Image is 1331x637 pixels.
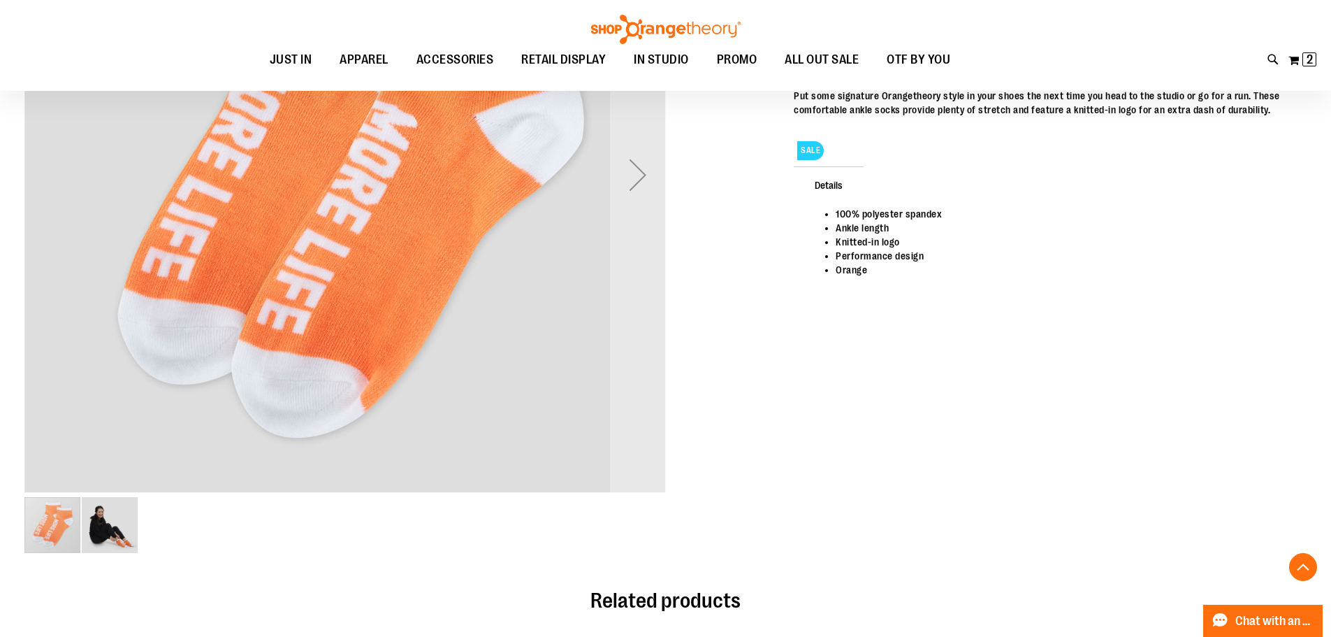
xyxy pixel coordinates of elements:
[1203,605,1323,637] button: Chat with an Expert
[416,44,494,76] span: ACCESSORIES
[717,44,757,76] span: PROMO
[82,496,138,554] div: image 2 of 2
[270,44,312,76] span: JUST IN
[82,497,138,553] img: Alternate image #1 for 1535943-00
[589,15,743,44] img: Shop Orangetheory
[836,235,1293,249] li: Knitted-in logo
[836,249,1293,263] li: Performance design
[1307,52,1313,66] span: 2
[794,89,1307,117] div: Put some signature Orangetheory style in your shoes the next time you head to the studio or go fo...
[590,589,741,613] span: Related products
[1235,615,1314,628] span: Chat with an Expert
[794,166,864,203] span: Details
[521,44,606,76] span: RETAIL DISPLAY
[797,141,824,160] span: SALE
[785,44,859,76] span: ALL OUT SALE
[836,263,1293,277] li: Orange
[1289,553,1317,581] button: Back To Top
[24,496,82,554] div: image 1 of 2
[836,221,1293,235] li: Ankle length
[634,44,689,76] span: IN STUDIO
[887,44,950,76] span: OTF BY YOU
[836,207,1293,221] li: 100% polyester spandex
[340,44,388,76] span: APPAREL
